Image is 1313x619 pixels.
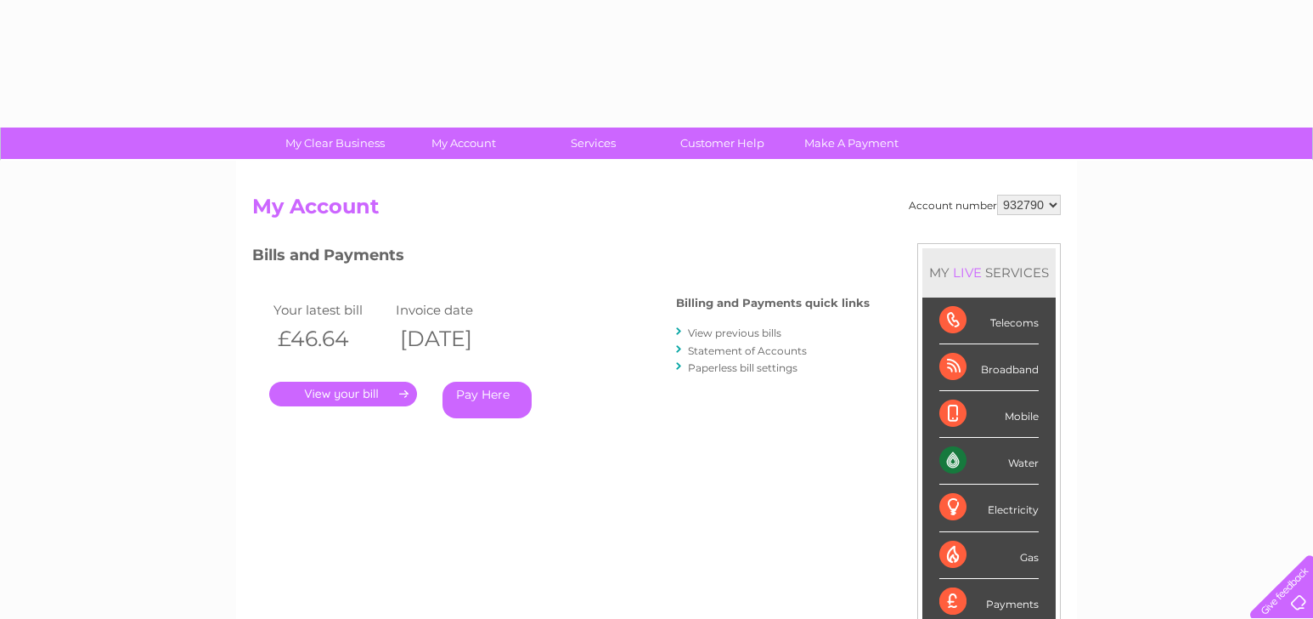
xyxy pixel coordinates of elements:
[781,128,921,159] a: Make A Payment
[676,297,870,309] h4: Billing and Payments quick links
[939,438,1039,485] div: Water
[652,128,792,159] a: Customer Help
[442,382,532,418] a: Pay Here
[909,195,1061,215] div: Account number
[394,128,534,159] a: My Account
[269,321,392,356] th: £46.64
[392,321,514,356] th: [DATE]
[252,243,870,273] h3: Bills and Payments
[392,298,514,321] td: Invoice date
[939,344,1039,391] div: Broadband
[950,264,985,281] div: LIVE
[939,532,1039,579] div: Gas
[688,344,807,357] a: Statement of Accounts
[688,327,781,339] a: View previous bills
[939,485,1039,531] div: Electricity
[269,382,417,406] a: .
[252,195,1061,227] h2: My Account
[939,298,1039,344] div: Telecoms
[688,361,797,374] a: Paperless bill settings
[922,248,1056,297] div: MY SERVICES
[269,298,392,321] td: Your latest bill
[265,128,405,159] a: My Clear Business
[939,391,1039,438] div: Mobile
[523,128,663,159] a: Services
